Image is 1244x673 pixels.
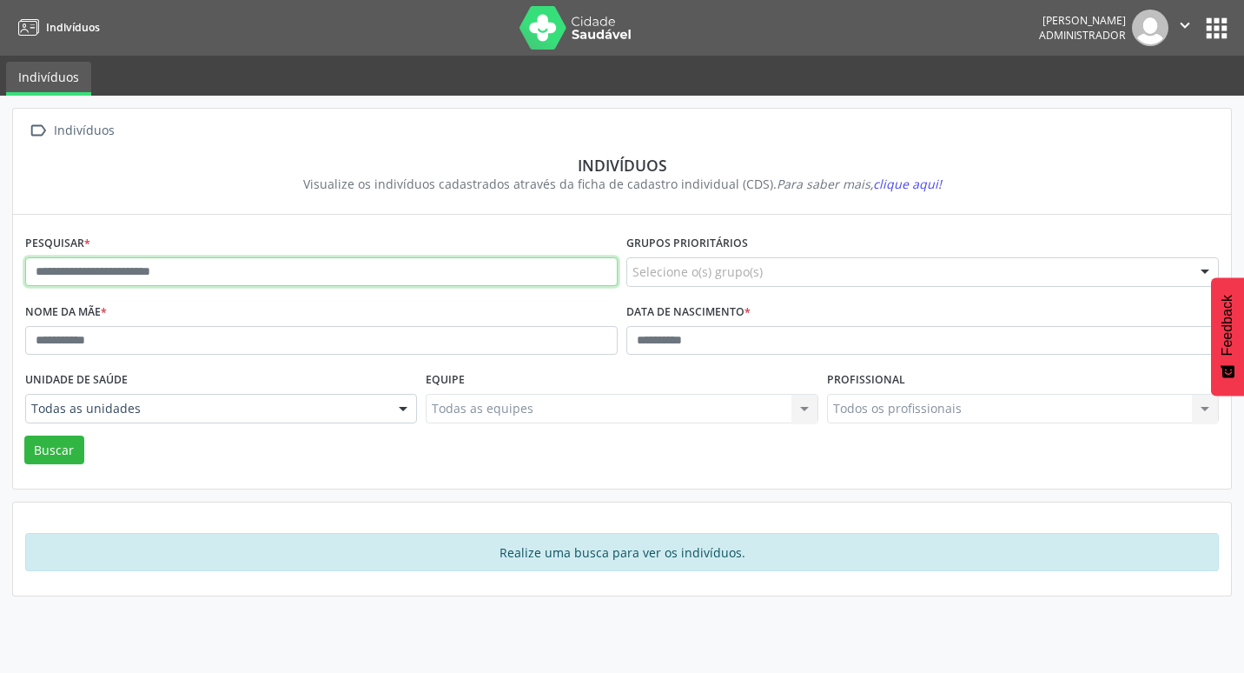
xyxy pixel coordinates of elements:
[25,367,128,394] label: Unidade de saúde
[37,156,1207,175] div: Indivíduos
[426,367,465,394] label: Equipe
[25,118,50,143] i: 
[1201,13,1232,43] button: apps
[25,230,90,257] label: Pesquisar
[1175,16,1194,35] i: 
[777,176,942,192] i: Para saber mais,
[12,13,100,42] a: Indivíduos
[1211,277,1244,396] button: Feedback - Mostrar pesquisa
[626,299,751,326] label: Data de nascimento
[632,263,763,281] span: Selecione o(s) grupo(s)
[25,118,117,143] a:  Indivíduos
[827,367,905,394] label: Profissional
[1039,13,1126,28] div: [PERSON_NAME]
[6,62,91,96] a: Indivíduos
[31,400,381,417] span: Todas as unidades
[1039,28,1126,43] span: Administrador
[37,175,1207,193] div: Visualize os indivíduos cadastrados através da ficha de cadastro individual (CDS).
[1220,295,1235,356] span: Feedback
[50,118,117,143] div: Indivíduos
[1132,10,1168,46] img: img
[25,299,107,326] label: Nome da mãe
[626,230,748,257] label: Grupos prioritários
[1168,10,1201,46] button: 
[873,176,942,192] span: clique aqui!
[46,20,100,35] span: Indivíduos
[25,533,1219,571] div: Realize uma busca para ver os indivíduos.
[24,436,84,465] button: Buscar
